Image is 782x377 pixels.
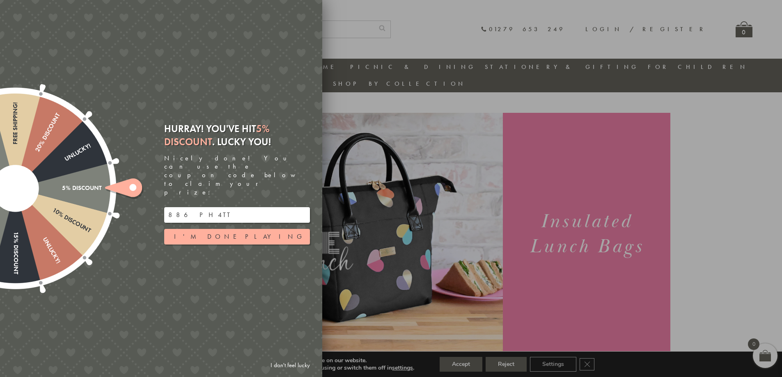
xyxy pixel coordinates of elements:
[12,103,19,189] div: Free shipping!
[12,189,19,275] div: 15% Discount
[266,358,314,373] a: I don't feel lucky
[14,185,92,235] div: 10% Discount
[164,229,310,244] button: I'm done playing
[16,185,102,192] div: 5% Discount
[164,122,270,148] em: 5% Discount
[12,112,62,190] div: 20% Discount
[12,187,62,265] div: Unlucky!
[14,142,92,192] div: Unlucky!
[164,154,310,197] div: Nicely done! You can use the coupon code below to claim your prize:
[164,207,310,223] input: Your email
[164,122,310,148] div: Hurray! You've hit . Lucky you!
